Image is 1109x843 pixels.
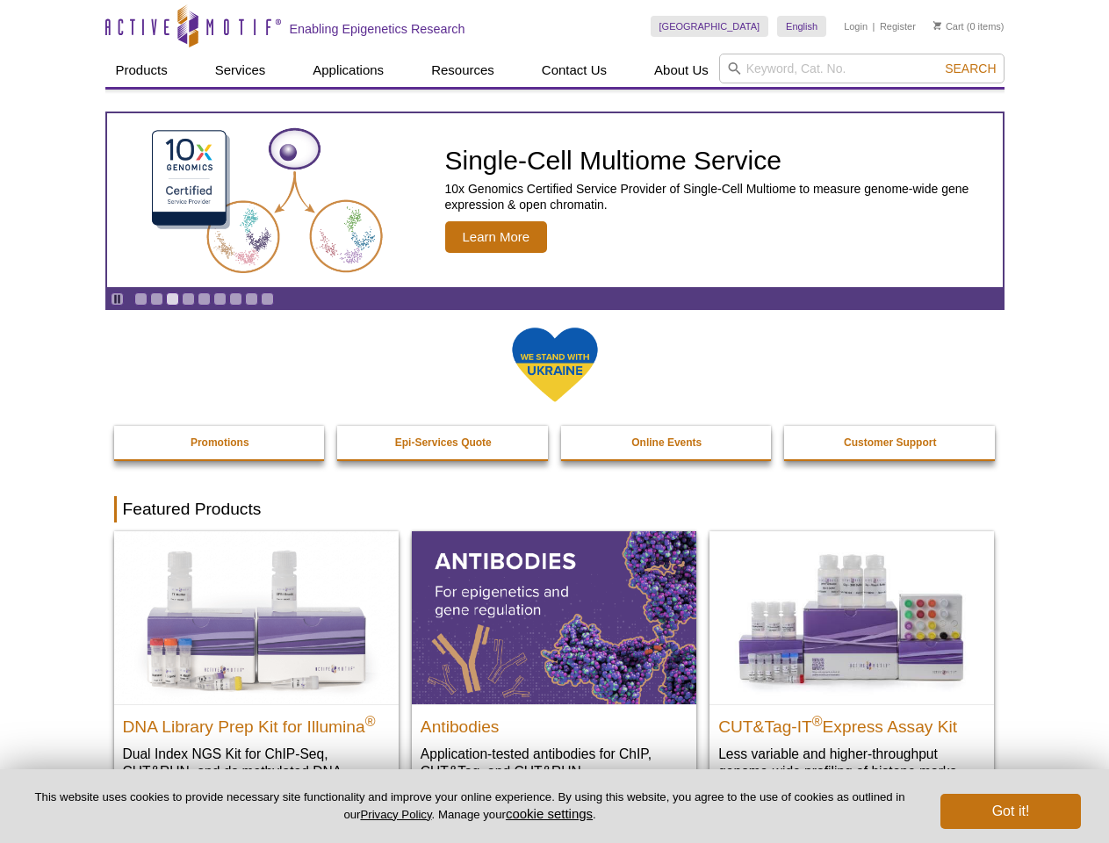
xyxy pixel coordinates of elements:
[135,120,399,281] img: Single-Cell Multiome Service
[412,531,696,703] img: All Antibodies
[777,16,826,37] a: English
[114,426,327,459] a: Promotions
[337,426,550,459] a: Epi-Services Quote
[940,794,1081,829] button: Got it!
[445,221,548,253] span: Learn More
[150,292,163,306] a: Go to slide 2
[561,426,774,459] a: Online Events
[365,713,376,728] sup: ®
[261,292,274,306] a: Go to slide 9
[290,21,465,37] h2: Enabling Epigenetics Research
[945,61,996,76] span: Search
[718,745,985,781] p: Less variable and higher-throughput genome-wide profiling of histone marks​.
[114,531,399,815] a: DNA Library Prep Kit for Illumina DNA Library Prep Kit for Illumina® Dual Index NGS Kit for ChIP-...
[421,54,505,87] a: Resources
[718,710,985,736] h2: CUT&Tag-IT Express Assay Kit
[123,710,390,736] h2: DNA Library Prep Kit for Illumina
[105,54,178,87] a: Products
[812,713,823,728] sup: ®
[531,54,617,87] a: Contact Us
[873,16,875,37] li: |
[134,292,148,306] a: Go to slide 1
[880,20,916,32] a: Register
[360,808,431,821] a: Privacy Policy
[421,710,688,736] h2: Antibodies
[644,54,719,87] a: About Us
[114,531,399,703] img: DNA Library Prep Kit for Illumina
[111,292,124,306] a: Toggle autoplay
[28,789,911,823] p: This website uses cookies to provide necessary site functionality and improve your online experie...
[844,436,936,449] strong: Customer Support
[651,16,769,37] a: [GEOGRAPHIC_DATA]
[506,806,593,821] button: cookie settings
[229,292,242,306] a: Go to slide 7
[166,292,179,306] a: Go to slide 3
[245,292,258,306] a: Go to slide 8
[182,292,195,306] a: Go to slide 4
[421,745,688,781] p: Application-tested antibodies for ChIP, CUT&Tag, and CUT&RUN.
[709,531,994,797] a: CUT&Tag-IT® Express Assay Kit CUT&Tag-IT®Express Assay Kit Less variable and higher-throughput ge...
[412,531,696,797] a: All Antibodies Antibodies Application-tested antibodies for ChIP, CUT&Tag, and CUT&RUN.
[213,292,227,306] a: Go to slide 6
[205,54,277,87] a: Services
[107,113,1003,287] article: Single-Cell Multiome Service
[940,61,1001,76] button: Search
[191,436,249,449] strong: Promotions
[933,21,941,30] img: Your Cart
[302,54,394,87] a: Applications
[114,496,996,522] h2: Featured Products
[844,20,868,32] a: Login
[933,20,964,32] a: Cart
[123,745,390,798] p: Dual Index NGS Kit for ChIP-Seq, CUT&RUN, and ds methylated DNA assays.
[631,436,702,449] strong: Online Events
[933,16,1005,37] li: (0 items)
[445,148,994,174] h2: Single-Cell Multiome Service
[511,326,599,404] img: We Stand With Ukraine
[198,292,211,306] a: Go to slide 5
[784,426,997,459] a: Customer Support
[445,181,994,213] p: 10x Genomics Certified Service Provider of Single-Cell Multiome to measure genome-wide gene expre...
[395,436,492,449] strong: Epi-Services Quote
[719,54,1005,83] input: Keyword, Cat. No.
[709,531,994,703] img: CUT&Tag-IT® Express Assay Kit
[107,113,1003,287] a: Single-Cell Multiome Service Single-Cell Multiome Service 10x Genomics Certified Service Provider...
